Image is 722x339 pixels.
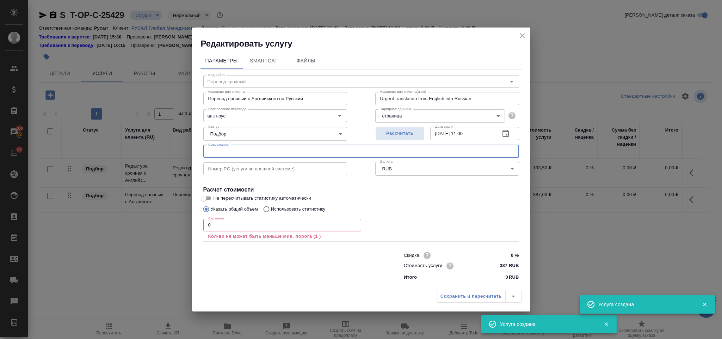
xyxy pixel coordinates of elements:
span: Рассчитать [379,129,421,138]
div: split button [437,290,522,303]
p: Использовать статистику [271,206,326,213]
button: Закрыть [599,321,613,327]
p: Стоимость услуги [404,262,443,269]
div: Услуга создана [598,301,691,308]
span: Параметры [205,56,239,65]
span: SmartCat [247,56,281,65]
p: Указать общий объем [211,206,258,213]
button: Рассчитать [375,127,425,140]
div: страница [375,109,505,123]
div: Услуга создана [500,321,593,328]
button: close [517,30,527,41]
span: Файлы [289,56,323,65]
button: RUB [380,166,394,172]
button: страница [380,113,404,119]
button: Подбор [208,131,229,137]
p: 0 [506,274,508,281]
h4: Расчет стоимости [203,186,519,194]
button: Закрыть [697,301,712,308]
p: RUB [509,274,519,281]
input: ✎ Введи что-нибудь [492,261,519,271]
button: Open [335,111,345,121]
p: Кол-во не может быть меньше мин. порога (1 ) [208,233,356,240]
input: ✎ Введи что-нибудь [492,250,519,260]
p: Итого [404,274,417,281]
h2: Редактировать услугу [201,38,530,49]
div: Подбор [203,127,347,140]
span: Не пересчитывать статистику автоматически [214,195,311,202]
div: RUB [375,162,519,175]
p: Скидка [404,252,419,259]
